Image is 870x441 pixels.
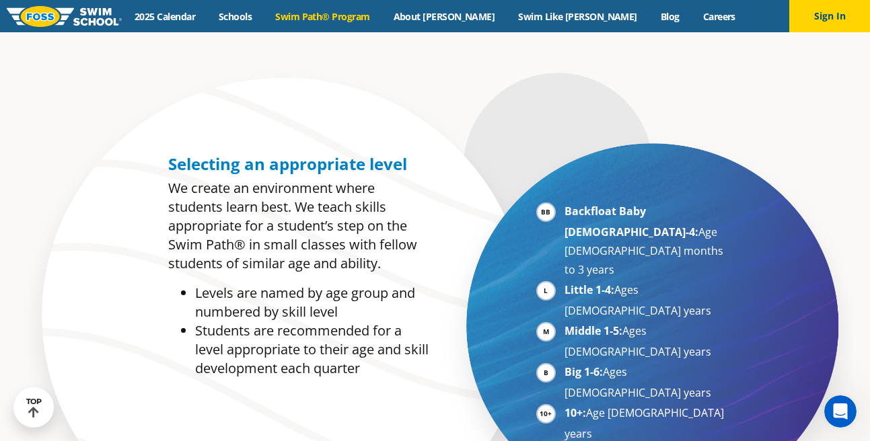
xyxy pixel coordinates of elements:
[691,10,747,23] a: Careers
[565,280,729,320] li: Ages [DEMOGRAPHIC_DATA] years
[264,10,382,23] a: Swim Path® Program
[565,321,729,361] li: Ages [DEMOGRAPHIC_DATA] years
[824,395,857,428] iframe: Intercom live chat
[565,202,729,279] li: Age [DEMOGRAPHIC_DATA] months to 3 years
[26,397,42,418] div: TOP
[507,10,649,23] a: Swim Like [PERSON_NAME]
[123,10,207,23] a: 2025 Calendar
[565,282,614,297] strong: Little 1-4:
[565,405,586,420] strong: 10+:
[7,6,122,27] img: FOSS Swim School Logo
[565,323,622,338] strong: Middle 1-5:
[649,10,691,23] a: Blog
[382,10,507,23] a: About [PERSON_NAME]
[565,362,729,402] li: Ages [DEMOGRAPHIC_DATA] years
[565,204,698,239] strong: Backfloat Baby [DEMOGRAPHIC_DATA]-4:
[195,321,429,378] li: Students are recommended for a level appropriate to their age and skill development each quarter
[168,179,429,273] p: We create an environment where students learn best. We teach skills appropriate for a student’s s...
[168,153,407,175] span: Selecting an appropriate level
[207,10,264,23] a: Schools
[195,284,429,321] li: Levels are named by age group and numbered by skill level
[565,364,603,379] strong: Big 1-6:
